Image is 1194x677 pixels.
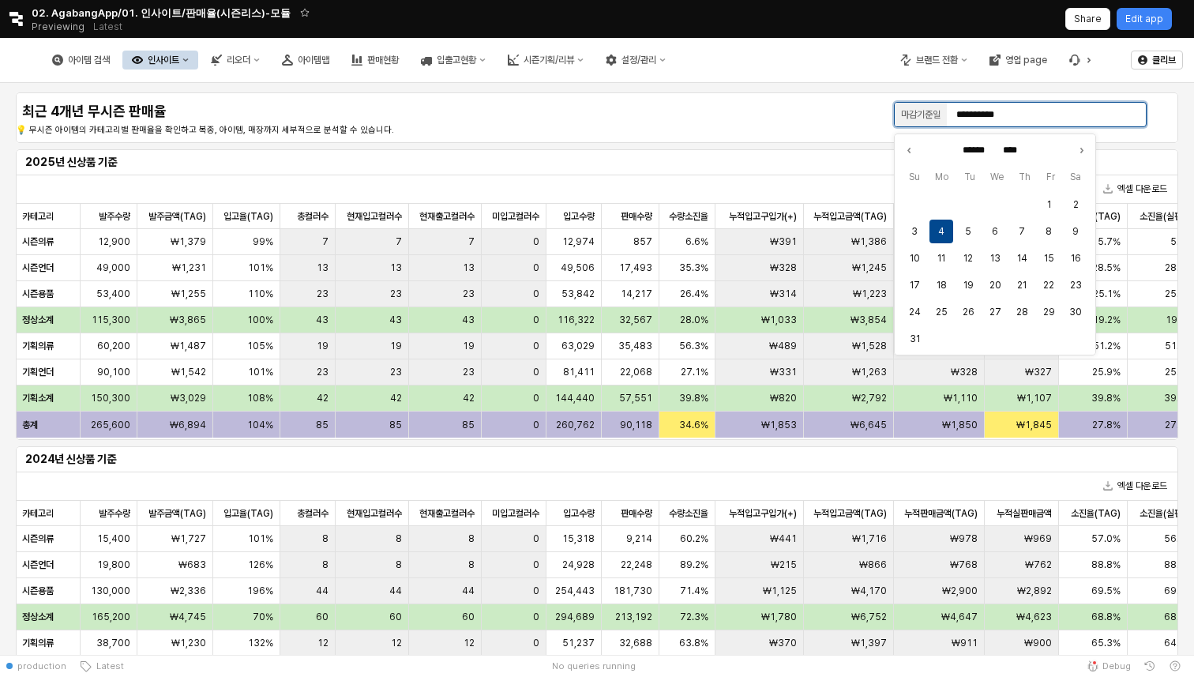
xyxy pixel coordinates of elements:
[524,55,574,66] div: 시즌기획/리뷰
[1012,169,1038,185] span: Th
[122,51,198,70] div: 인사이트
[679,340,708,352] span: 56.3%
[983,220,1007,243] button: 2025-08-06
[297,5,313,21] button: Add app to favorites
[901,107,941,122] div: 마감기준일
[1170,235,1193,248] span: 5.7%
[342,51,408,70] button: 판매현황
[1037,273,1061,297] button: 2025-08-22
[316,419,329,431] span: 85
[770,392,797,404] span: ₩820
[97,559,130,571] span: 19,800
[68,55,110,66] div: 아이템 검색
[1064,273,1087,297] button: 2025-08-23
[761,314,797,326] span: ₩1,033
[956,273,980,297] button: 2025-08-19
[93,21,122,33] p: Latest
[533,314,539,326] span: 0
[903,220,926,243] button: 2025-08-03
[247,314,273,326] span: 100%
[396,532,402,545] span: 8
[1037,300,1061,324] button: 2025-08-29
[223,507,273,520] span: 입고율(TAG)
[903,246,926,270] button: 2025-08-10
[463,288,475,300] span: 23
[22,262,54,273] strong: 시즌언더
[316,314,329,326] span: 43
[944,392,978,404] span: ₩1,110
[620,366,652,378] span: 22,068
[148,507,206,520] span: 발주금액(TAG)
[272,51,339,70] div: 아이템맵
[853,288,887,300] span: ₩1,223
[929,273,953,297] button: 2025-08-18
[172,261,206,274] span: ₩1,231
[1024,532,1052,545] span: ₩969
[769,340,797,352] span: ₩489
[620,419,652,431] span: 90,118
[980,51,1057,70] button: 영업 page
[729,210,797,223] span: 누적입고구입가(+)
[171,366,206,378] span: ₩1,542
[533,532,539,545] span: 0
[248,366,273,378] span: 101%
[91,392,130,404] span: 150,300
[1080,655,1137,677] button: Debug
[942,585,978,597] span: ₩2,900
[983,273,1007,297] button: 2025-08-20
[463,366,475,378] span: 23
[956,246,980,270] button: 2025-08-12
[950,532,978,545] span: ₩978
[1017,392,1052,404] span: ₩1,107
[679,419,708,431] span: 34.6%
[248,288,273,300] span: 110%
[419,507,475,520] span: 현재출고컬러수
[32,5,291,21] span: 02. AgabangApp/01. 인사이트/판매율(시즌리스)-모듈
[389,314,402,326] span: 43
[247,419,273,431] span: 104%
[1071,507,1121,520] span: 소진율(TAG)
[956,169,982,185] span: Tu
[771,559,797,571] span: ₩215
[982,169,1011,185] span: We
[498,51,593,70] div: 시즌기획/리뷰
[596,51,675,70] button: 설정/관리
[468,532,475,545] span: 8
[492,210,539,223] span: 미입고컬러수
[462,419,475,431] span: 85
[171,340,206,352] span: ₩1,487
[463,392,475,404] span: 42
[621,288,652,300] span: 14,217
[1164,392,1193,404] span: 39.6%
[297,210,329,223] span: 총컬러수
[22,533,54,544] strong: 시즌의류
[533,340,539,352] span: 0
[322,235,329,248] span: 7
[1005,55,1047,66] div: 영업 page
[679,392,708,404] span: 39.8%
[419,210,475,223] span: 현재출고컬러수
[558,314,595,326] span: 116,322
[1063,169,1089,185] span: Sa
[390,340,402,352] span: 19
[1038,169,1062,185] span: Fr
[1037,220,1061,243] button: 2025-08-08
[322,559,329,571] span: 8
[97,532,130,545] span: 15,400
[171,392,206,404] span: ₩3,029
[22,288,54,299] strong: 시즌용품
[22,559,54,570] strong: 시즌언더
[1092,366,1121,378] span: 25.9%
[201,51,269,70] button: 리오더
[390,288,402,300] span: 23
[32,19,84,35] span: Previewing
[22,236,54,247] strong: 시즌의류
[96,261,130,274] span: 49,000
[1165,288,1193,300] span: 25.0%
[1165,340,1193,352] span: 51.0%
[1064,246,1087,270] button: 2025-08-16
[1102,660,1131,672] span: Debug
[84,16,131,38] button: Releases and History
